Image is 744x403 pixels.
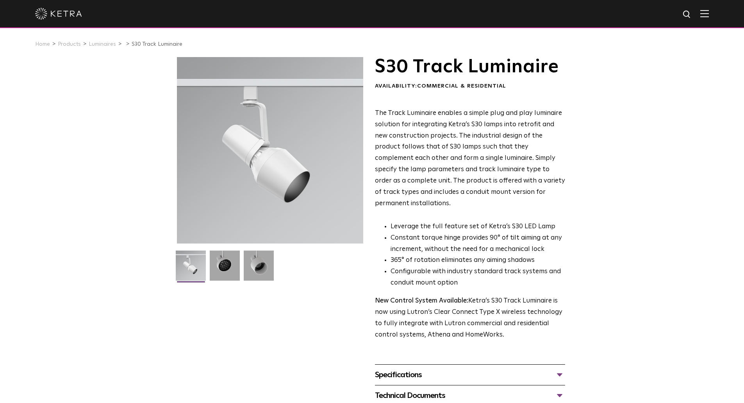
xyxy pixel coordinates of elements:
[58,41,81,47] a: Products
[700,10,709,17] img: Hamburger%20Nav.svg
[375,389,565,402] div: Technical Documents
[375,296,565,341] p: Ketra’s S30 Track Luminaire is now using Lutron’s Clear Connect Type X wireless technology to ful...
[375,57,565,77] h1: S30 Track Luminaire
[35,8,82,20] img: ketra-logo-2019-white
[210,251,240,287] img: 3b1b0dc7630e9da69e6b
[375,82,565,90] div: Availability:
[391,233,565,255] li: Constant torque hinge provides 90° of tilt aiming at any increment, without the need for a mechan...
[682,10,692,20] img: search icon
[132,41,182,47] a: S30 Track Luminaire
[35,41,50,47] a: Home
[375,297,468,304] strong: New Control System Available:
[375,110,565,207] span: The Track Luminaire enables a simple plug and play luminaire solution for integrating Ketra’s S30...
[89,41,116,47] a: Luminaires
[391,221,565,233] li: Leverage the full feature set of Ketra’s S30 LED Lamp
[391,255,565,266] li: 365° of rotation eliminates any aiming shadows
[244,251,274,287] img: 9e3d97bd0cf938513d6e
[176,251,206,287] img: S30-Track-Luminaire-2021-Web-Square
[391,266,565,289] li: Configurable with industry standard track systems and conduit mount option
[375,369,565,381] div: Specifications
[417,83,506,89] span: Commercial & Residential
